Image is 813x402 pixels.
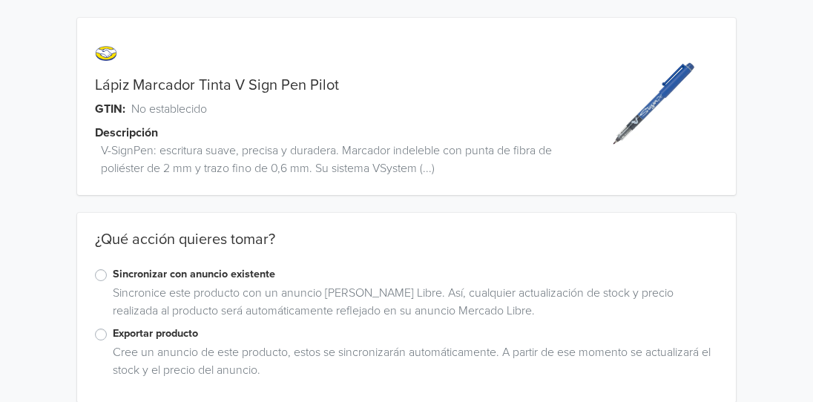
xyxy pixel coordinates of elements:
div: Cree un anuncio de este producto, estos se sincronizarán automáticamente. A partir de ese momento... [107,343,718,385]
img: product_image [598,47,710,159]
span: No establecido [131,100,207,118]
label: Sincronizar con anuncio existente [113,266,718,283]
span: Descripción [95,124,158,142]
span: V-SignPen: escritura suave, precisa y duradera. Marcador indeleble con punta de fibra de poliéste... [101,142,589,177]
div: ¿Qué acción quieres tomar? [77,231,736,266]
label: Exportar producto [113,326,718,342]
div: Sincronice este producto con un anuncio [PERSON_NAME] Libre. Así, cualquier actualización de stoc... [107,284,718,326]
span: GTIN: [95,100,125,118]
a: Lápiz Marcador Tinta V Sign Pen Pilot [95,76,339,94]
